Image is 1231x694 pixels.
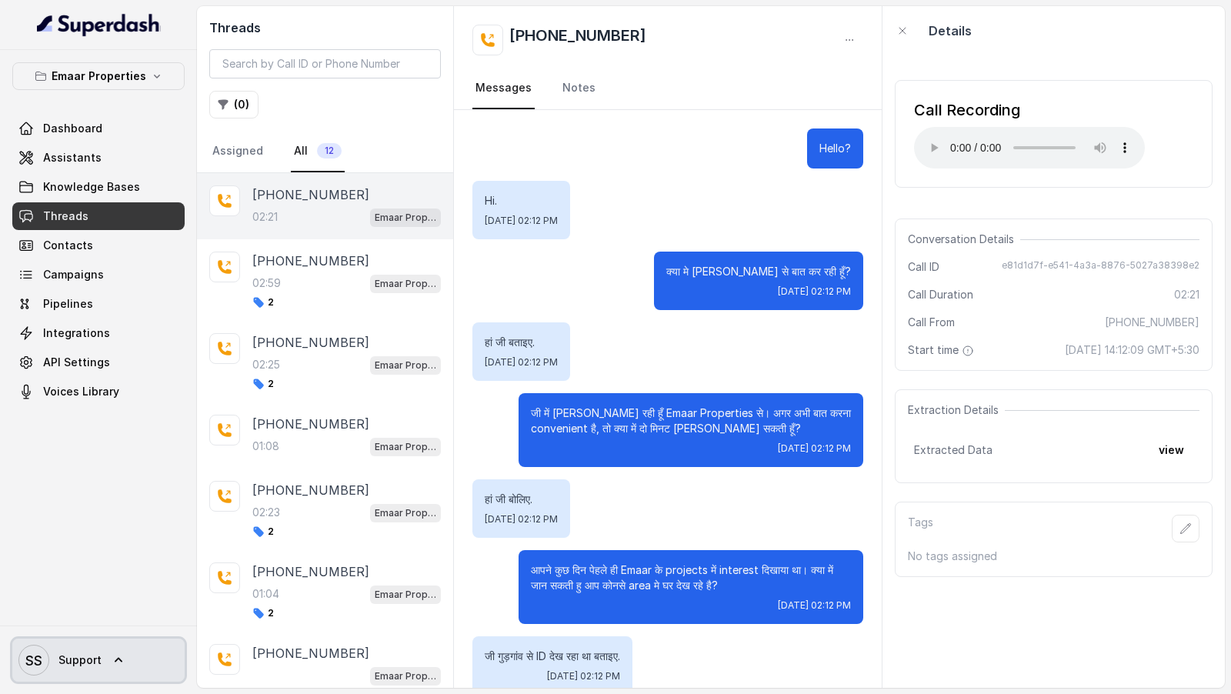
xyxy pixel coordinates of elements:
a: Support [12,639,185,682]
p: [PHONE_NUMBER] [252,415,369,433]
h2: Threads [209,18,441,37]
a: Assigned [209,131,266,172]
span: Call ID [908,259,939,275]
p: [PHONE_NUMBER] [252,562,369,581]
a: Assistants [12,144,185,172]
p: Emaar Properties [375,505,436,521]
span: [DATE] 02:12 PM [485,356,558,369]
p: [PHONE_NUMBER] [252,644,369,662]
p: No tags assigned [908,549,1199,564]
span: Conversation Details [908,232,1020,247]
a: Campaigns [12,261,185,289]
div: Call Recording [914,99,1145,121]
p: [PHONE_NUMBER] [252,252,369,270]
span: 02:21 [1174,287,1199,302]
input: Search by Call ID or Phone Number [209,49,441,78]
span: 12 [317,143,342,158]
p: [PHONE_NUMBER] [252,333,369,352]
span: 2 [252,526,274,538]
p: 02:25 [252,357,280,372]
span: Extraction Details [908,402,1005,418]
p: 02:59 [252,275,281,291]
p: 01:08 [252,439,279,454]
a: All12 [291,131,345,172]
p: Emaar Properties [375,587,436,602]
span: 2 [252,378,274,390]
a: Dashboard [12,115,185,142]
p: 02:23 [252,505,280,520]
h2: [PHONE_NUMBER] [509,25,646,55]
p: Hello? [819,141,851,156]
a: Messages [472,68,535,109]
a: API Settings [12,349,185,376]
a: Knowledge Bases [12,173,185,201]
p: [PHONE_NUMBER] [252,185,369,204]
p: 01:04 [252,586,279,602]
p: जी गुड़गांव से ID देख रहा था बताइए. [485,649,620,664]
span: [DATE] 14:12:09 GMT+5:30 [1065,342,1199,358]
nav: Tabs [209,131,441,172]
p: 02:21 [252,209,278,225]
audio: Your browser does not support the audio element. [914,127,1145,168]
img: light.svg [37,12,161,37]
p: Hi. [485,193,558,209]
p: [PHONE_NUMBER] [252,481,369,499]
span: [DATE] 02:12 PM [485,215,558,227]
p: Emaar Properties [375,210,436,225]
p: Emaar Properties [375,358,436,373]
span: Extracted Data [914,442,992,458]
p: हां जी बताइए. [485,335,558,350]
button: (0) [209,91,259,118]
span: [DATE] 02:12 PM [778,442,851,455]
p: Emaar Properties [375,276,436,292]
span: 2 [252,607,274,619]
a: Threads [12,202,185,230]
span: Call Duration [908,287,973,302]
p: जी में [PERSON_NAME] रही हूँ Emaar Properties से। अगर अभी बात करना convenient है, तो क्या में दो ... [531,405,851,436]
span: 2 [252,296,274,309]
span: Call From [908,315,955,330]
span: [DATE] 02:12 PM [485,513,558,526]
p: Emaar Properties [375,439,436,455]
nav: Tabs [472,68,863,109]
a: Contacts [12,232,185,259]
p: Emaar Properties [52,67,146,85]
a: Notes [559,68,599,109]
span: [DATE] 02:12 PM [778,285,851,298]
button: Emaar Properties [12,62,185,90]
span: [PHONE_NUMBER] [1105,315,1199,330]
button: view [1149,436,1193,464]
p: Tags [908,515,933,542]
p: Details [929,22,972,40]
p: Emaar Properties [375,669,436,684]
span: [DATE] 02:12 PM [547,670,620,682]
p: आपने कुछ दिन पेहले ही Emaar के projects में interest दिखाया था। क्या में जान सकती हु आप कोनसे are... [531,562,851,593]
a: Voices Library [12,378,185,405]
span: [DATE] 02:12 PM [778,599,851,612]
p: क्या मे [PERSON_NAME] से बात कर रही हूँ? [666,264,851,279]
a: Pipelines [12,290,185,318]
a: Integrations [12,319,185,347]
p: हां जी बोलिए. [485,492,558,507]
span: e81d1d7f-e541-4a3a-8876-5027a38398e2 [1002,259,1199,275]
span: Start time [908,342,977,358]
